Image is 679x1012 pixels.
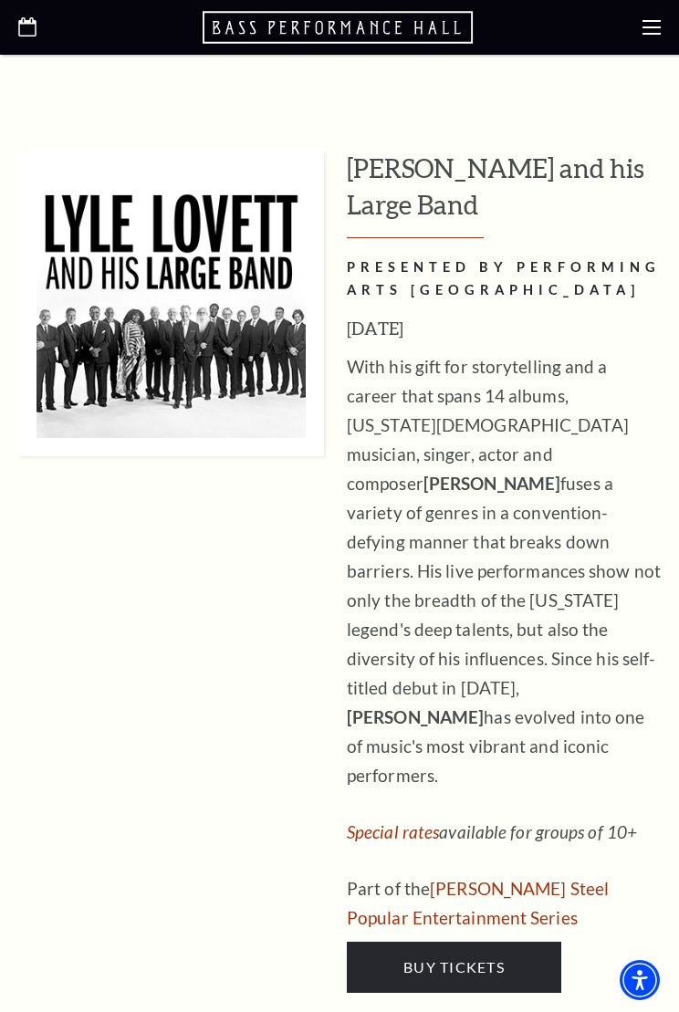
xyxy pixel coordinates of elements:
a: Open this option [18,17,37,38]
p: Part of the [347,874,661,933]
img: Lyle Lovett and his Large Band [18,151,324,456]
a: Special rates [347,821,439,842]
a: Irwin Steel Popular Entertainment Series - open in a new tab [347,878,609,928]
h3: [PERSON_NAME] and his Large Band [347,151,661,239]
a: Buy Tickets [347,942,561,993]
em: available for groups of 10+ [347,821,637,842]
span: Buy Tickets [403,958,505,975]
span: With his gift for storytelling and a career that spans 14 albums, [US_STATE][DEMOGRAPHIC_DATA] mu... [347,356,661,786]
h3: [DATE] [347,314,661,343]
strong: [PERSON_NAME] [423,473,560,494]
strong: [PERSON_NAME] [347,706,484,727]
a: Open this option [203,9,476,46]
h2: PRESENTED BY PERFORMING ARTS [GEOGRAPHIC_DATA] [347,256,661,302]
div: Accessibility Menu [620,960,660,1000]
